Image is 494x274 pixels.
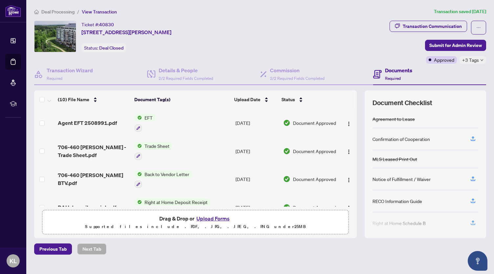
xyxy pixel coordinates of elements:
button: Status IconBack to Vendor Letter [135,171,192,188]
span: Drag & Drop or [159,214,232,223]
span: Approved [434,56,454,63]
button: Next Tab [77,243,106,255]
h4: Details & People [159,66,213,74]
div: Agreement to Lease [372,115,415,123]
div: Notice of Fulfillment / Waiver [372,175,431,183]
button: Logo [344,174,354,184]
span: Agent EFT 2508991.pdf [58,119,117,127]
span: [STREET_ADDRESS][PERSON_NAME] [81,28,171,36]
th: Status [279,90,338,109]
img: Status Icon [135,171,142,178]
td: [DATE] [233,137,281,165]
span: Document Approved [293,119,336,126]
span: (10) File Name [58,96,89,103]
div: Transaction Communication [403,21,462,32]
span: Required [47,76,62,81]
span: 2/2 Required Fields Completed [270,76,325,81]
img: Logo [346,149,351,154]
div: Right at Home Schedule B [372,219,426,227]
span: Upload Date [234,96,260,103]
img: logo [5,5,21,17]
span: KL [10,256,17,265]
span: 40830 [99,22,114,28]
img: Document Status [283,148,290,155]
span: +3 Tags [462,56,479,64]
th: Document Tag(s) [132,90,232,109]
img: IMG-X12186582_1.jpg [34,21,76,52]
span: Document Approved [293,148,336,155]
div: Confirmation of Cooperation [372,135,430,143]
td: [DATE] [233,165,281,194]
div: Ticket #: [81,21,114,28]
span: EFT [142,114,155,121]
p: Supported files include .PDF, .JPG, .JPEG, .PNG under 25 MB [46,223,345,231]
div: Status: [81,43,126,52]
div: RECO Information Guide [372,197,422,205]
div: MLS Leased Print Out [372,155,417,163]
button: Logo [344,202,354,213]
span: Drag & Drop orUpload FormsSupported files include .PDF, .JPG, .JPEG, .PNG under25MB [42,210,348,235]
span: View Transaction [82,9,117,15]
span: Document Approved [293,204,336,211]
span: Submit for Admin Review [429,40,482,51]
img: Document Status [283,175,290,183]
td: [DATE] [233,193,281,221]
img: Status Icon [135,114,142,121]
th: (10) File Name [55,90,132,109]
button: Transaction Communication [390,21,467,32]
li: / [77,8,79,15]
img: Logo [346,205,351,211]
h4: Documents [385,66,412,74]
img: Status Icon [135,142,142,149]
span: Back to Vendor Letter [142,171,192,178]
td: [DATE] [233,109,281,137]
span: Document Checklist [372,98,432,107]
span: ellipsis [476,25,481,30]
img: Logo [346,177,351,183]
span: 706-460 [PERSON_NAME] BTV.pdf [58,171,129,187]
span: 706-460 [PERSON_NAME] - Trade Sheet.pdf [58,143,129,159]
span: 2/2 Required Fields Completed [159,76,213,81]
h4: Commission [270,66,325,74]
span: Right at Home Deposit Receipt [142,198,210,206]
span: Required [385,76,401,81]
button: Open asap [468,251,487,271]
span: down [480,58,483,62]
img: Logo [346,121,351,126]
button: Submit for Admin Review [425,40,486,51]
h4: Transaction Wizard [47,66,93,74]
span: Document Approved [293,175,336,183]
button: Status IconRight at Home Deposit Receipt [135,198,210,216]
button: Upload Forms [194,214,232,223]
span: Deal Processing [41,9,75,15]
button: Status IconEFT [135,114,155,132]
article: Transaction saved [DATE] [434,8,486,15]
th: Upload Date [232,90,279,109]
span: Trade Sheet [142,142,172,149]
span: Previous Tab [39,244,67,254]
img: Document Status [283,119,290,126]
button: Logo [344,118,354,128]
span: Deal Closed [99,45,123,51]
button: Status IconTrade Sheet [135,142,172,160]
button: Previous Tab [34,243,72,255]
button: Logo [344,146,354,156]
span: RAH deposit receipt.pdf [58,203,116,211]
img: Document Status [283,204,290,211]
img: Status Icon [135,198,142,206]
span: home [34,10,39,14]
span: Status [281,96,295,103]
